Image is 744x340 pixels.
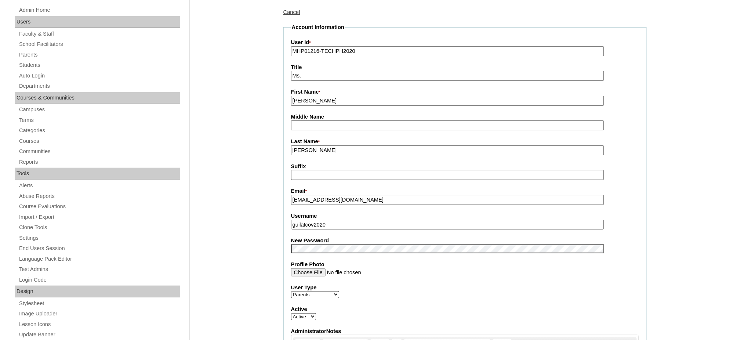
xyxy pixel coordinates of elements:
div: Courses & Communities [15,92,180,104]
a: Alerts [18,181,180,190]
label: First Name [291,88,639,96]
a: Courses [18,137,180,146]
a: Language Pack Editor [18,254,180,264]
a: Reports [18,158,180,167]
a: Abuse Reports [18,192,180,201]
a: Communities [18,147,180,156]
legend: Account Information [291,23,345,31]
a: Image Uploader [18,309,180,318]
a: Campuses [18,105,180,114]
div: Users [15,16,180,28]
a: Terms [18,116,180,125]
a: Stylesheet [18,299,180,308]
a: Students [18,61,180,70]
label: Email [291,187,639,195]
label: AdministratorNotes [291,328,639,335]
a: Course Evaluations [18,202,180,211]
a: Parents [18,50,180,59]
label: Suffix [291,163,639,170]
a: Settings [18,234,180,243]
a: Faculty & Staff [18,29,180,39]
label: Middle Name [291,113,639,121]
a: Clone Tools [18,223,180,232]
a: Departments [18,82,180,91]
a: Cancel [283,9,300,15]
a: Auto Login [18,71,180,80]
label: Last Name [291,138,639,146]
label: Profile Photo [291,261,639,268]
div: Design [15,286,180,297]
label: User Type [291,284,639,292]
a: Test Admins [18,265,180,274]
a: End Users Session [18,244,180,253]
a: School Facilitators [18,40,180,49]
label: Active [291,305,639,313]
a: Lesson Icons [18,320,180,329]
a: Categories [18,126,180,135]
label: Username [291,212,639,220]
a: Login Code [18,275,180,285]
label: Title [291,64,639,71]
div: Tools [15,168,180,180]
label: New Password [291,237,639,245]
a: Update Banner [18,330,180,339]
label: User Id [291,39,639,47]
a: Import / Export [18,213,180,222]
a: Admin Home [18,6,180,15]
